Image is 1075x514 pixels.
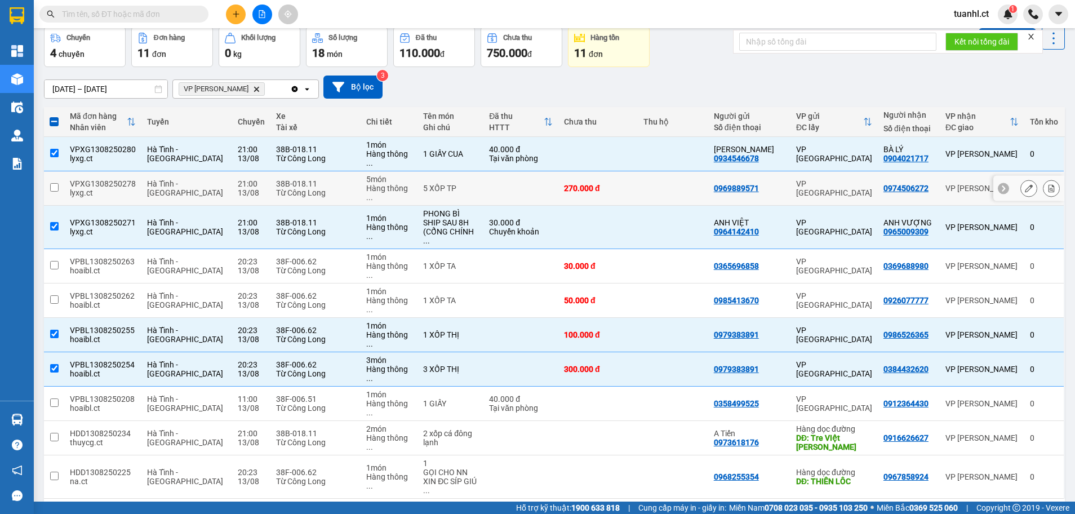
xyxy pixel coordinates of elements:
[423,399,478,408] div: 1 GIẤY
[564,184,632,193] div: 270.000 đ
[70,404,136,413] div: hoaibl.ct
[366,223,412,241] div: Hàng thông thường
[883,124,934,133] div: Số điện thoại
[147,145,223,163] span: Hà Tĩnh - [GEOGRAPHIC_DATA]
[276,429,355,438] div: 38B-018.11
[796,123,863,132] div: ĐC lấy
[366,399,412,417] div: Hàng thông thường
[366,262,412,280] div: Hàng thông thường
[147,257,223,275] span: Hà Tĩnh - [GEOGRAPHIC_DATA]
[70,395,136,404] div: VPBL1308250208
[489,154,553,163] div: Tại văn phòng
[796,326,872,344] div: VP [GEOGRAPHIC_DATA]
[945,223,1019,232] div: VP [PERSON_NAME]
[238,266,265,275] div: 13/08
[516,502,620,514] span: Hỗ trợ kỹ thuật:
[1030,262,1058,271] div: 0
[366,305,373,314] span: ...
[366,117,412,126] div: Chi tiết
[714,123,785,132] div: Số điện thoại
[966,502,968,514] span: |
[327,50,343,59] span: món
[258,10,266,18] span: file-add
[252,5,272,24] button: file-add
[238,179,265,188] div: 21:00
[527,50,532,59] span: đ
[238,369,265,378] div: 13/08
[589,50,603,59] span: đơn
[714,438,759,447] div: 0973618176
[152,50,166,59] span: đơn
[366,158,373,167] span: ...
[238,429,265,438] div: 21:00
[487,46,527,60] span: 750.000
[1030,433,1058,442] div: 0
[12,440,23,450] span: question-circle
[883,154,929,163] div: 0904021717
[70,266,136,275] div: hoaibl.ct
[225,46,231,60] span: 0
[11,130,23,141] img: warehouse-icon
[883,472,929,481] div: 0967858924
[714,154,759,163] div: 0934546678
[70,360,136,369] div: VPBL1308250254
[1030,117,1058,126] div: Tồn kho
[47,10,55,18] span: search
[276,369,355,378] div: Từ Công Long
[423,209,478,218] div: PHONG BÌ
[276,123,355,132] div: Tài xế
[276,227,355,236] div: Từ Công Long
[796,257,872,275] div: VP [GEOGRAPHIC_DATA]
[238,326,265,335] div: 20:23
[796,433,872,451] div: DĐ: Tre VIệt Xuân Thành
[489,218,553,227] div: 30.000 đ
[877,502,958,514] span: Miền Bắc
[137,46,150,60] span: 11
[366,184,412,202] div: Hàng thông thường
[729,502,868,514] span: Miền Nam
[954,36,1009,48] span: Kết nối tổng đài
[147,218,223,236] span: Hà Tĩnh - [GEOGRAPHIC_DATA]
[883,262,929,271] div: 0369688980
[303,85,312,94] svg: open
[714,399,759,408] div: 0358499525
[796,360,872,378] div: VP [GEOGRAPHIC_DATA]
[940,107,1024,137] th: Toggle SortBy
[399,46,440,60] span: 110.000
[241,34,276,42] div: Khối lượng
[70,291,136,300] div: VPBL1308250262
[909,503,958,512] strong: 0369 525 060
[66,34,90,42] div: Chuyến
[366,433,412,451] div: Hàng thông thường
[796,395,872,413] div: VP [GEOGRAPHIC_DATA]
[276,300,355,309] div: Từ Công Long
[945,433,1019,442] div: VP [PERSON_NAME]
[11,158,23,170] img: solution-icon
[238,227,265,236] div: 13/08
[1030,223,1058,232] div: 0
[870,506,874,510] span: ⚪️
[238,468,265,477] div: 20:23
[276,145,355,154] div: 38B-018.11
[147,395,223,413] span: Hà Tĩnh - [GEOGRAPHIC_DATA]
[883,296,929,305] div: 0926077777
[564,330,632,339] div: 100.000 đ
[366,149,412,167] div: Hàng thông thường
[1054,9,1064,19] span: caret-down
[423,112,478,121] div: Tên món
[366,330,412,348] div: Hàng thông thường
[945,330,1019,339] div: VP [PERSON_NAME]
[628,502,630,514] span: |
[366,287,412,296] div: 1 món
[12,465,23,476] span: notification
[276,468,355,477] div: 38F-006.62
[423,459,478,468] div: 1
[276,404,355,413] div: Từ Công Long
[70,218,136,227] div: VPXG1308250271
[945,112,1010,121] div: VP nhận
[147,179,223,197] span: Hà Tĩnh - [GEOGRAPHIC_DATA]
[796,477,872,486] div: DĐ: THIÊN LÔC
[366,252,412,262] div: 1 món
[276,188,355,197] div: Từ Công Long
[238,360,265,369] div: 20:23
